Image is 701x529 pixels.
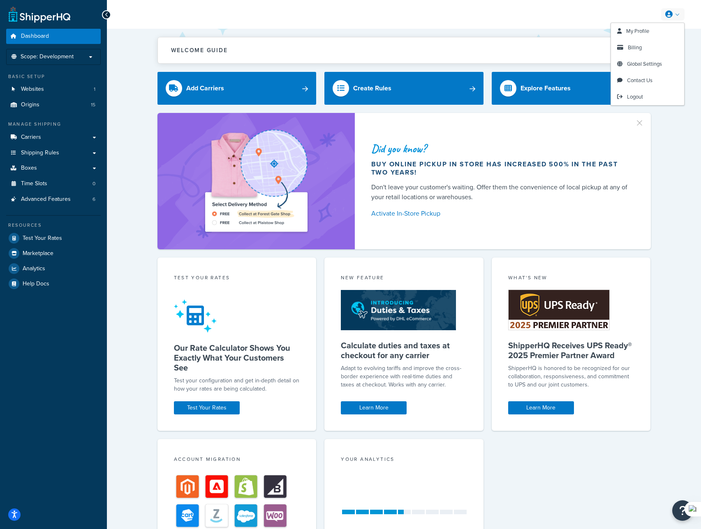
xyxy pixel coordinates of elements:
[174,377,300,393] div: Test your configuration and get in-depth detail on how your rates are being calculated.
[174,401,240,414] a: Test Your Rates
[23,265,45,272] span: Analytics
[6,261,101,276] a: Analytics
[627,76,652,84] span: Contact Us
[6,73,101,80] div: Basic Setup
[508,401,574,414] a: Learn More
[21,149,59,156] span: Shipping Rules
[521,83,571,94] div: Explore Features
[6,121,101,128] div: Manage Shipping
[6,82,101,97] a: Websites1
[341,455,467,465] div: Your Analytics
[353,83,391,94] div: Create Rules
[626,27,649,35] span: My Profile
[341,364,467,389] p: Adapt to evolving tariffs and improve the cross-border experience with real-time duties and taxes...
[21,33,49,40] span: Dashboard
[21,101,39,108] span: Origins
[174,343,300,373] h5: Our Rate Calculator Shows You Exactly What Your Customers See
[23,235,62,242] span: Test Your Rates
[6,82,101,97] li: Websites
[341,274,467,283] div: New Feature
[371,208,631,219] a: Activate In-Store Pickup
[186,83,224,94] div: Add Carriers
[611,72,684,89] a: Contact Us
[341,401,407,414] a: Learn More
[627,60,662,68] span: Global Settings
[508,274,634,283] div: What's New
[21,86,44,93] span: Websites
[23,281,49,287] span: Help Docs
[611,89,684,105] a: Logout
[6,176,101,191] li: Time Slots
[93,180,95,187] span: 0
[21,134,41,141] span: Carriers
[93,196,95,203] span: 6
[23,250,53,257] span: Marketplace
[508,340,634,360] h5: ShipperHQ Receives UPS Ready® 2025 Premier Partner Award
[6,130,101,145] a: Carriers
[341,340,467,360] h5: Calculate duties and taxes at checkout for any carrier
[6,192,101,207] li: Advanced Features
[611,39,684,56] a: Billing
[371,160,631,177] div: Buy online pickup in store has increased 500% in the past two years!
[324,72,484,105] a: Create Rules
[21,165,37,172] span: Boxes
[6,222,101,229] div: Resources
[174,455,300,465] div: Account Migration
[611,23,684,39] a: My Profile
[6,231,101,246] a: Test Your Rates
[6,97,101,113] a: Origins15
[6,161,101,176] a: Boxes
[6,145,101,161] a: Shipping Rules
[611,56,684,72] a: Global Settings
[6,246,101,261] a: Marketplace
[627,93,643,101] span: Logout
[6,276,101,291] a: Help Docs
[171,47,228,53] h2: Welcome Guide
[21,53,74,60] span: Scope: Development
[508,364,634,389] p: ShipperHQ is honored to be recognized for our collaboration, responsiveness, and commitment to UP...
[158,37,650,63] button: Welcome Guide
[182,125,331,237] img: ad-shirt-map-b0359fc47e01cab431d101c4b569394f6a03f54285957d908178d52f29eb9668.png
[91,101,95,108] span: 15
[94,86,95,93] span: 1
[672,500,693,521] button: Open Resource Center
[21,196,71,203] span: Advanced Features
[371,143,631,154] div: Did you know?
[6,29,101,44] a: Dashboard
[6,176,101,191] a: Time Slots0
[492,72,651,105] a: Explore Features
[6,192,101,207] a: Advanced Features6
[157,72,317,105] a: Add Carriers
[174,274,300,283] div: Test your rates
[21,180,47,187] span: Time Slots
[628,44,642,51] span: Billing
[6,97,101,113] li: Origins
[371,182,631,202] div: Don't leave your customer's waiting. Offer them the convenience of local pickup at any of your re...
